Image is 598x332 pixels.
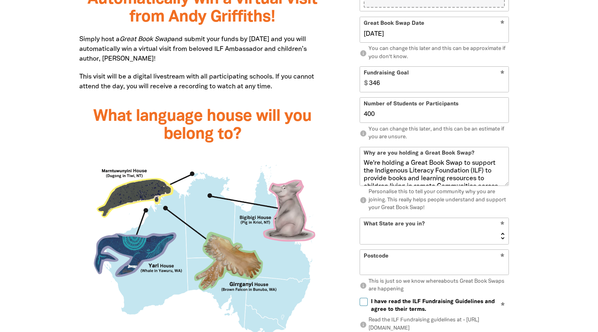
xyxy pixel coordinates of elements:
[501,302,505,310] i: Required
[360,130,367,138] i: info
[79,35,325,64] p: Simply host a and submit your funds by [DATE] and you will automatically win a virtual visit from...
[120,37,171,42] em: Great Book Swap
[360,159,509,186] textarea: We're holding a Great Book Swap to support the Indigenous Literacy Foundation (ILF) to provide bo...
[500,21,504,28] i: Required
[360,282,367,290] i: info
[360,298,368,306] input: I have read the ILF Fundraising Guidelines and agree to their terms.
[366,67,509,92] input: eg. 350
[79,72,325,92] p: This visit will be a digital livestream with all participating schools. If you cannot attend the ...
[360,188,509,212] p: Personalise this to tell your community why you are joining. This really helps people understand ...
[360,197,367,204] i: info
[360,98,509,123] input: eg. 100
[360,278,509,294] p: This is just so we know whereabouts Great Book Swaps are happening
[371,298,509,313] span: I have read the ILF Fundraising Guidelines and agree to their terms.
[360,126,509,142] p: You can change this later, and this can be an estimate if you are unsure.
[360,67,368,92] span: $
[364,30,505,39] input: Great Book Swap Date DD/MM/YYYY
[93,109,312,142] span: What language house will you belong to?
[360,321,367,328] i: info
[360,50,367,57] i: info
[360,46,509,61] p: You can change this later and this can be approximate if you don't know.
